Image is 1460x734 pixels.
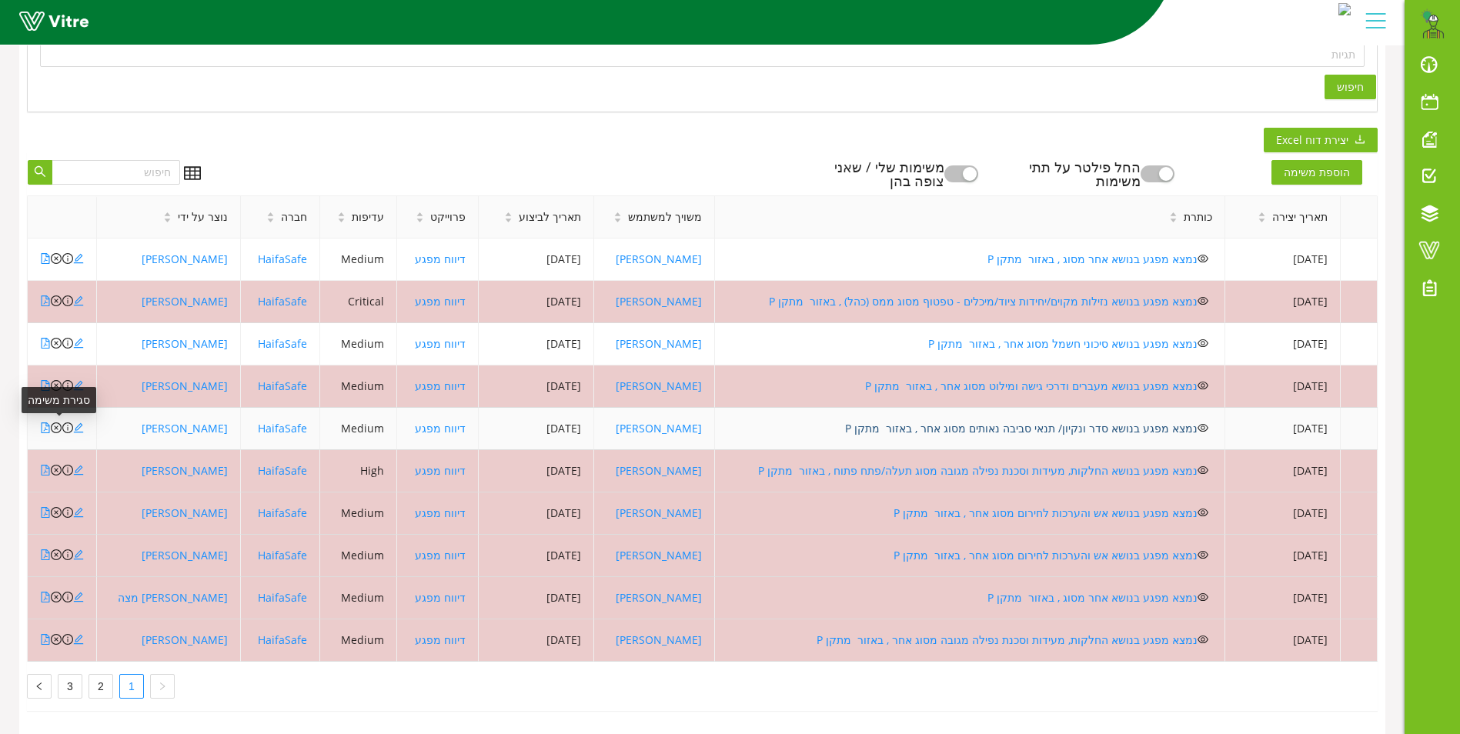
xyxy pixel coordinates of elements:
li: 2 [89,674,113,699]
a: דיווח מפגע [415,505,466,520]
li: 3 [58,674,82,699]
a: דיווח מפגע [415,336,466,351]
span: left [35,682,44,691]
a: 1 [120,675,143,698]
span: close-circle [51,634,62,645]
a: [PERSON_NAME] [616,336,702,351]
a: file-pdf [40,590,51,605]
span: table [184,165,201,182]
span: caret-up [1169,210,1178,219]
span: כותרת [1184,209,1212,225]
span: caret-up [416,210,424,219]
a: edit [73,379,84,393]
span: info-circle [62,507,73,518]
td: [DATE] [479,492,594,535]
a: HaifaSafe [258,421,307,435]
span: file-pdf [40,338,51,349]
td: [DATE] [479,535,594,577]
span: file-pdf [40,549,51,560]
td: Medium [320,365,397,408]
td: [DATE] [479,365,594,408]
span: close-circle [51,549,62,560]
td: [DATE] [479,239,594,281]
a: HaifaSafe [258,379,307,393]
a: דיווח מפגע [415,294,466,309]
a: file-pdf [40,252,51,266]
td: Medium [320,323,397,365]
span: file-pdf [40,465,51,475]
span: info-circle [62,592,73,602]
span: edit [73,634,84,645]
a: file-pdf [40,548,51,562]
td: [DATE] [479,577,594,619]
a: edit [73,548,84,562]
a: [PERSON_NAME] [142,463,228,478]
span: edit [73,338,84,349]
span: close-circle [51,295,62,306]
button: right [150,674,175,699]
td: High [320,450,397,492]
span: info-circle [62,338,73,349]
span: caret-up [1258,210,1266,219]
span: info-circle [62,465,73,475]
span: caret-down [266,216,275,225]
li: העמוד הבא [27,674,52,699]
a: [PERSON_NAME] [616,463,702,478]
span: חברה [281,209,307,225]
a: file-pdf [40,294,51,309]
a: נמצא מפגע בנושא סדר ונקיון/ תנאי סביבה נאותים מסוג אחר , באזור מתקן P [845,421,1198,435]
span: info-circle [62,422,73,433]
span: caret-up [613,210,622,219]
span: eye [1198,549,1208,560]
span: caret-up [337,210,346,219]
span: edit [73,549,84,560]
li: 1 [119,674,144,699]
td: [DATE] [1225,281,1341,323]
a: דיווח מפגע [415,463,466,478]
a: [PERSON_NAME] [616,252,702,266]
span: close-circle [51,465,62,475]
td: Medium [320,577,397,619]
span: עדיפות [352,209,384,225]
a: edit [73,463,84,478]
span: הוספת משימה [1271,160,1362,185]
span: file-pdf [40,253,51,264]
span: edit [73,253,84,264]
a: 3 [58,675,82,698]
span: close-circle [51,253,62,264]
td: [DATE] [1225,577,1341,619]
span: info-circle [62,380,73,391]
a: file-pdf [40,379,51,393]
span: eye [1198,295,1208,306]
td: Medium [320,492,397,535]
span: right [158,682,167,691]
span: caret-down [1169,216,1178,225]
a: [PERSON_NAME] [142,252,228,266]
td: Medium [320,535,397,577]
a: edit [73,505,84,520]
a: [PERSON_NAME] [142,421,228,435]
span: חיפוש [1337,78,1364,95]
a: [PERSON_NAME] [616,421,702,435]
span: caret-up [163,210,172,219]
span: info-circle [62,295,73,306]
span: file-pdf [40,592,51,602]
a: [PERSON_NAME] מצה [118,590,228,605]
button: search [28,160,52,185]
span: eye [1198,592,1208,602]
span: caret-up [266,210,275,219]
span: eye [1198,253,1208,264]
span: close-circle [51,507,62,518]
div: משימות שלי / שאני צופה בהן [814,160,944,188]
span: משויך למשתמש [628,209,702,225]
a: HaifaSafe [258,590,307,605]
a: דיווח מפגע [415,632,466,647]
a: [PERSON_NAME] [142,548,228,562]
td: Critical [320,281,397,323]
td: [DATE] [479,281,594,323]
td: [DATE] [479,619,594,662]
a: edit [73,294,84,309]
a: נמצא מפגע בנושא אש והערכות לחירום מסוג אחר , באזור מתקן P [894,505,1198,520]
a: HaifaSafe [258,505,307,520]
span: edit [73,380,84,391]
